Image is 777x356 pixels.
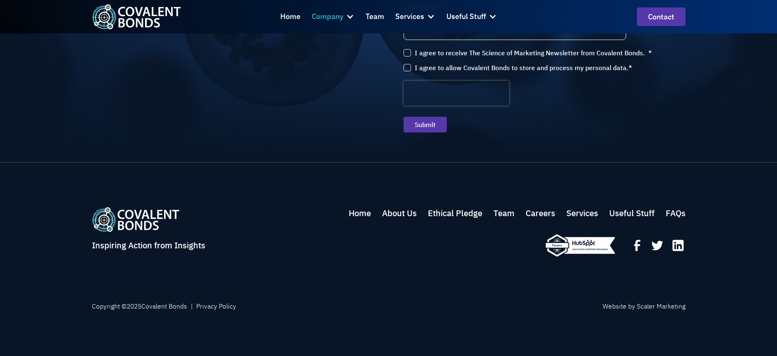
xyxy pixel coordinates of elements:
span: 2025 [127,302,141,310]
input: I agree to receive The Science of Marketing Newsletter from Covalent Bonds. * [404,49,411,57]
a: careers [526,207,555,219]
input: I agree to allow Covalent Bonds to store and process my personal data.* [404,64,411,71]
div: Useful Stuff [446,11,486,23]
div: Copyright © Covalent Bonds [92,302,187,311]
div: Team [366,11,384,23]
a: home [92,4,181,29]
p: I agree to allow Covalent Bonds to store and process my personal data. [415,64,629,72]
div: Home [280,11,300,23]
p: I agree to receive The Science of Marketing Newsletter from Covalent Bonds. [415,49,645,57]
div: Useful Stuff [446,6,497,28]
iframe: Chat Widget [654,267,777,356]
div: Services [395,6,435,28]
a: services [566,207,598,219]
div: Services [395,11,424,23]
a: contact [637,7,685,26]
a: useful stuff [609,207,655,219]
div: Company [312,11,343,23]
a: Home [280,6,300,28]
input: Submit [404,117,447,132]
a: team [493,207,514,219]
img: Covalent Bonds White / Teal Logo [92,4,181,29]
a: about us [382,207,417,219]
a: Privacy Policy [196,302,236,311]
a: about us [428,207,482,219]
a: home [349,207,371,219]
div: Company [312,6,354,28]
div: | [191,302,192,311]
a: Website by Scaler Marketing [603,302,685,311]
iframe: reCAPTCHA [404,81,509,106]
div: Inspiring Action from Insights [92,239,205,252]
a: Team [366,6,384,28]
img: Covalent Bonds White / Teal Logo [92,207,179,232]
a: useful stuff [666,207,685,219]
